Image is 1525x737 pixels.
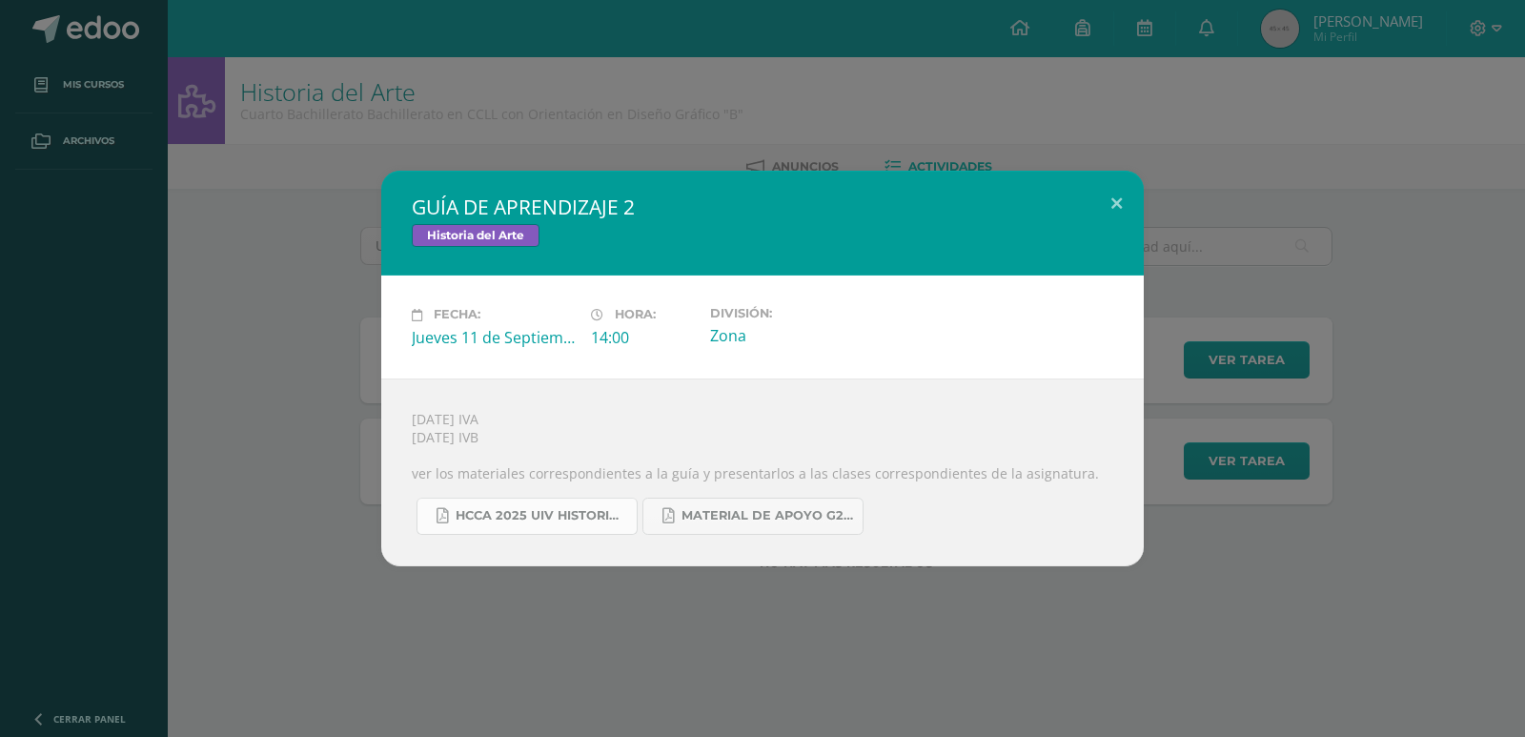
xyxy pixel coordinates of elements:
span: Fecha: [434,308,480,322]
button: Close (Esc) [1089,171,1144,235]
h2: GUÍA DE APRENDIZAJE 2 [412,194,1113,220]
div: Zona [710,325,874,346]
div: [DATE] IVA [DATE] IVB ver los materiales correspondientes a la guía y presentarlos a las clases c... [381,379,1144,566]
span: HCCA 2025 UIV HISTORIA DEL ARTE.docx.pdf [456,508,627,523]
span: Hora: [615,308,656,322]
label: División: [710,306,874,320]
a: MATERIAL DE APOYO G2 HISTORIA.pdf [642,498,864,535]
a: HCCA 2025 UIV HISTORIA DEL ARTE.docx.pdf [417,498,638,535]
div: 14:00 [591,327,695,348]
span: MATERIAL DE APOYO G2 HISTORIA.pdf [681,508,853,523]
div: Jueves 11 de Septiembre [412,327,576,348]
span: Historia del Arte [412,224,539,247]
